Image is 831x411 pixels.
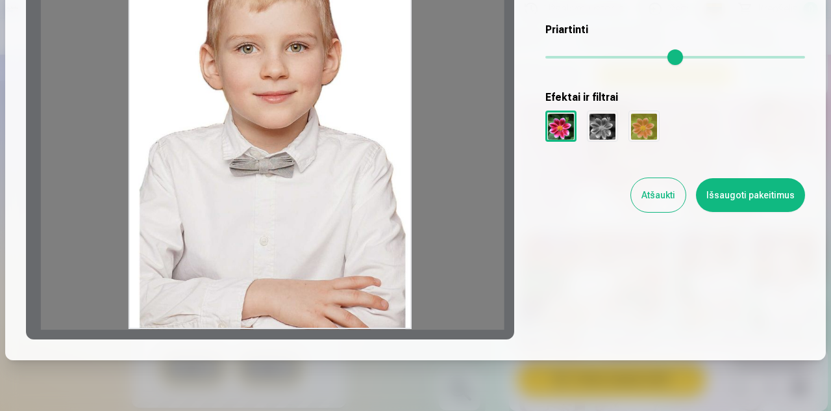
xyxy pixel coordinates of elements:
button: Išsaugoti pakeitimus [696,178,805,212]
div: Originalas [545,111,577,142]
div: Sepija [628,111,660,142]
h5: Efektai ir filtrai [545,90,805,105]
h5: Priartinti [545,22,805,38]
div: Juoda-balta [587,111,618,142]
button: Atšaukti [631,178,686,212]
